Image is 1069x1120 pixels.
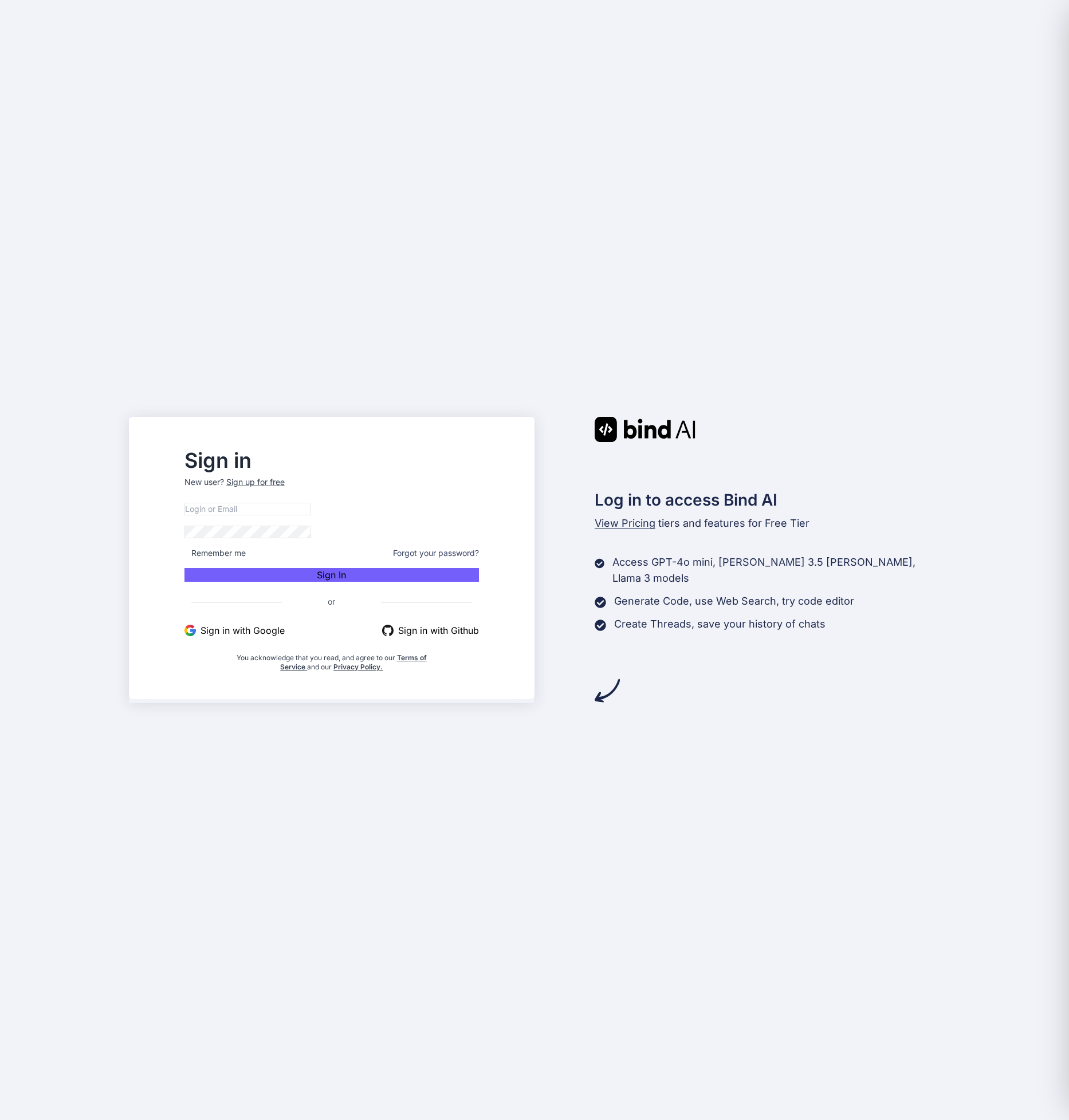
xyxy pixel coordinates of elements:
p: Generate Code, use Web Search, try code editor [614,593,854,609]
a: Terms of Service [280,653,427,671]
button: Sign in with Google [184,624,285,637]
img: arrow [595,678,620,703]
a: Privacy Policy. [333,662,383,671]
p: Access GPT-4o mini, [PERSON_NAME] 3.5 [PERSON_NAME], Llama 3 models [612,554,940,586]
span: Forgot your password? [393,547,479,559]
p: Create Threads, save your history of chats [614,616,826,632]
span: Remember me [184,547,246,559]
p: tiers and features for Free Tier [595,515,941,531]
h2: Sign in [184,451,479,470]
p: New user? [184,476,479,502]
button: Sign In [184,568,479,582]
div: You acknowledge that you read, and agree to our and our [233,646,430,672]
div: Sign up for free [226,476,285,488]
span: or [282,587,381,616]
img: Bind AI logo [595,417,695,442]
button: Sign in with Github [382,624,479,637]
img: google [184,625,196,636]
span: View Pricing [595,517,655,529]
input: Login or Email [184,503,311,515]
img: github [382,625,394,636]
h2: Log in to access Bind AI [595,488,941,512]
